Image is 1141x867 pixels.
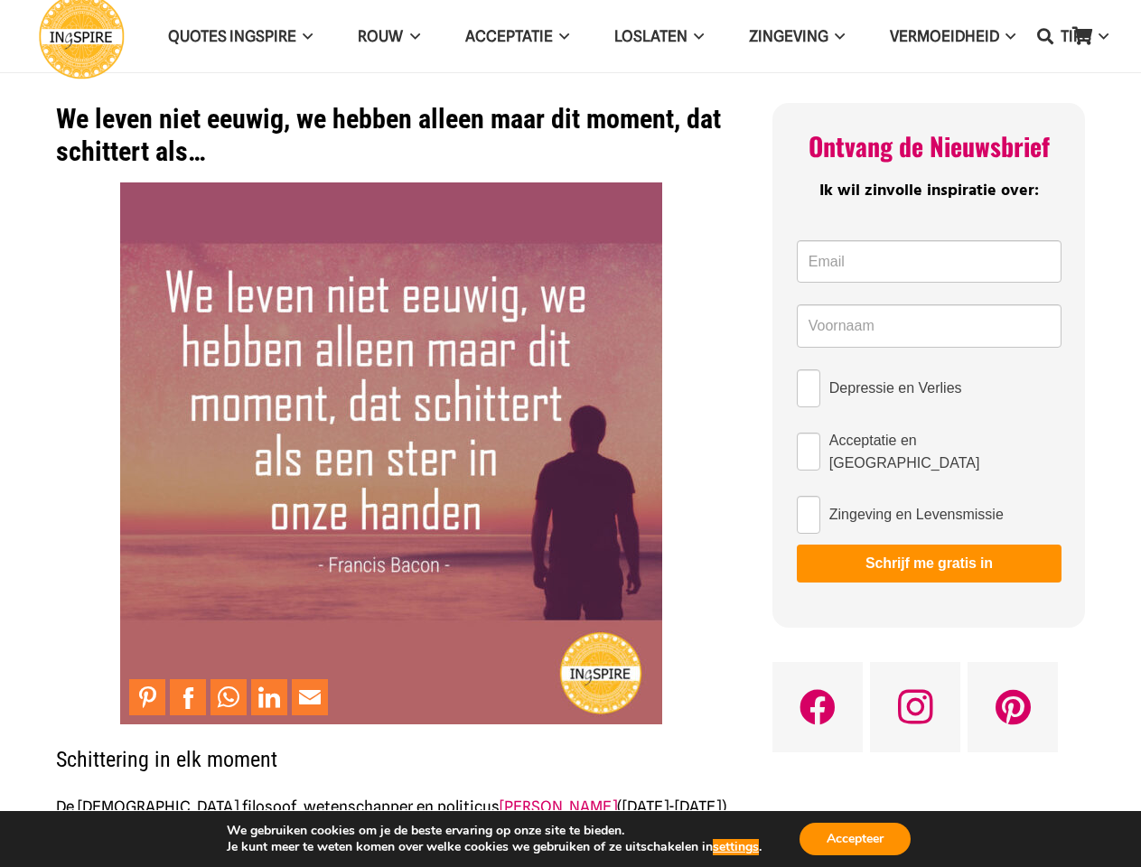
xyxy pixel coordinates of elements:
[443,14,592,60] a: AcceptatieAcceptatie Menu
[870,662,960,752] a: Instagram
[797,545,1062,583] button: Schrijf me gratis in
[797,369,820,407] input: Depressie en Verlies
[829,377,962,399] span: Depressie en Verlies
[296,14,313,59] span: QUOTES INGSPIRE Menu
[335,14,442,60] a: ROUWROUW Menu
[819,178,1039,204] span: Ik wil zinvolle inspiratie over:
[890,27,999,45] span: VERMOEIDHEID
[56,724,727,773] h2: Schittering in elk moment
[809,127,1050,164] span: Ontvang de Nieuwsbrief
[292,679,328,715] a: Mail to Email This
[749,27,828,45] span: Zingeving
[999,14,1015,59] span: VERMOEIDHEID Menu
[828,14,845,59] span: Zingeving Menu
[251,679,287,715] a: Share to LinkedIn
[797,496,820,534] input: Zingeving en Levensmissie
[797,304,1062,348] input: Voornaam
[358,27,403,45] span: ROUW
[210,679,251,715] li: WhatsApp
[553,14,569,59] span: Acceptatie Menu
[968,662,1058,752] a: Pinterest
[170,679,206,715] a: Share to Facebook
[829,429,1062,474] span: Acceptatie en [GEOGRAPHIC_DATA]
[713,839,759,855] button: settings
[1038,14,1130,60] a: TIPSTIPS Menu
[500,797,617,816] a: [PERSON_NAME]
[292,679,332,715] li: Email This
[1061,27,1091,45] span: TIPS
[168,27,296,45] span: QUOTES INGSPIRE
[797,433,820,471] input: Acceptatie en [GEOGRAPHIC_DATA]
[829,503,1004,526] span: Zingeving en Levensmissie
[227,839,762,855] p: Je kunt meer te weten komen over welke cookies we gebruiken of ze uitschakelen in .
[129,679,170,715] li: Pinterest
[797,240,1062,284] input: Email
[129,679,165,715] a: Pin to Pinterest
[614,27,687,45] span: Loslaten
[726,14,867,60] a: ZingevingZingeving Menu
[403,14,419,59] span: ROUW Menu
[772,662,863,752] a: Facebook
[145,14,335,60] a: QUOTES INGSPIREQUOTES INGSPIRE Menu
[465,27,553,45] span: Acceptatie
[1027,14,1063,59] a: Zoeken
[210,679,247,715] a: Share to WhatsApp
[120,182,662,724] img: Quote - We leven niet eeuwig, we hebben alleen maar dit moment, dat schittert
[227,823,762,839] p: We gebruiken cookies om je de beste ervaring op onze site te bieden.
[867,14,1038,60] a: VERMOEIDHEIDVERMOEIDHEID Menu
[251,679,292,715] li: LinkedIn
[592,14,726,60] a: LoslatenLoslaten Menu
[1091,14,1108,59] span: TIPS Menu
[56,103,727,168] h1: We leven niet eeuwig, we hebben alleen maar dit moment, dat schittert als…
[800,823,911,855] button: Accepteer
[170,679,210,715] li: Facebook
[687,14,704,59] span: Loslaten Menu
